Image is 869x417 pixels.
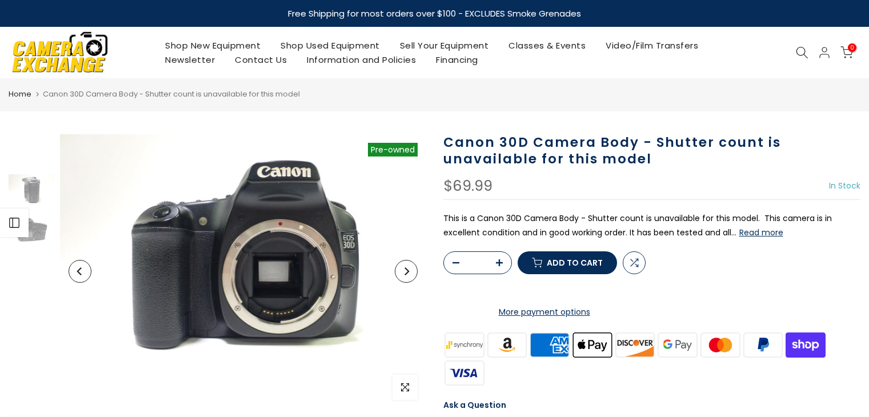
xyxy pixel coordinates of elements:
a: Contact Us [225,53,297,67]
a: Video/Film Transfers [596,38,708,53]
span: Canon 30D Camera Body - Shutter count is unavailable for this model [43,89,300,99]
h1: Canon 30D Camera Body - Shutter count is unavailable for this model [443,134,861,167]
img: Canon 30D Camera Body - Shutter count is unavailable for this model Digital Cameras - Digital SLR... [9,214,54,248]
img: visa [443,359,486,387]
a: Shop Used Equipment [271,38,390,53]
img: american express [528,331,571,359]
img: paypal [742,331,784,359]
span: In Stock [829,180,860,191]
a: Financing [426,53,488,67]
button: Add to cart [518,251,617,274]
a: 0 [840,46,853,59]
a: Information and Policies [297,53,426,67]
img: master [699,331,742,359]
button: Next [395,260,418,283]
strong: Free Shipping for most orders over $100 - EXCLUDES Smoke Grenades [288,7,581,19]
a: Newsletter [155,53,225,67]
span: 0 [848,43,856,52]
img: google pay [656,331,699,359]
img: synchrony [443,331,486,359]
div: $69.99 [443,179,492,194]
img: apple pay [571,331,614,359]
span: Add to cart [547,259,603,267]
img: shopify pay [784,331,827,359]
img: Canon 30D Camera Body - Shutter count is unavailable for this model Digital Cameras - Digital SLR... [60,134,426,408]
img: amazon payments [486,331,528,359]
a: Ask a Question [443,399,506,411]
button: Previous [69,260,91,283]
a: Shop New Equipment [155,38,271,53]
a: Sell Your Equipment [390,38,499,53]
img: Canon 30D Camera Body - Shutter count is unavailable for this model Digital Cameras - Digital SLR... [9,174,54,209]
img: discover [614,331,656,359]
a: Classes & Events [499,38,596,53]
p: This is a Canon 30D Camera Body - Shutter count is unavailable for this model. This camera is in ... [443,211,861,240]
a: Home [9,89,31,100]
button: Read more [739,227,783,238]
a: More payment options [443,305,646,319]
